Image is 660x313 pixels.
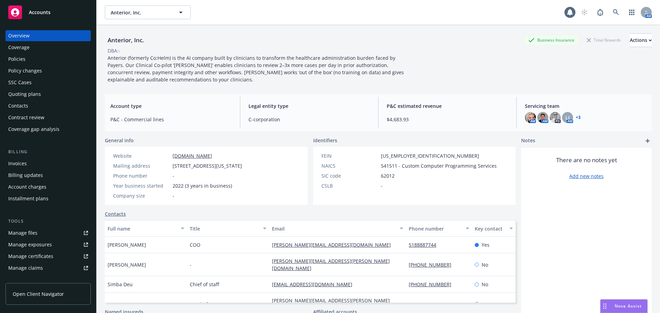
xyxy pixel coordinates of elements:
a: Add new notes [569,172,604,180]
a: [PERSON_NAME][EMAIL_ADDRESS][PERSON_NAME][DOMAIN_NAME] [272,297,390,311]
a: Search [609,5,623,19]
button: Actions [630,33,652,47]
div: Account charges [8,181,46,192]
span: Simba Deu [108,281,133,288]
div: Contract review [8,112,44,123]
a: [EMAIL_ADDRESS][DOMAIN_NAME] [272,281,358,288]
button: Phone number [406,220,472,237]
button: Key contact [472,220,516,237]
a: Installment plans [5,193,91,204]
div: Phone number [409,225,461,232]
span: Account type [110,102,232,110]
img: photo [537,112,548,123]
div: SSC Cases [8,77,32,88]
div: Website [113,152,170,159]
span: Chief of staff [190,281,219,288]
div: Total Rewards [583,36,624,44]
a: Coverage [5,42,91,53]
a: Account charges [5,181,91,192]
div: Policies [8,54,25,65]
a: Contacts [105,210,126,217]
span: There are no notes yet [556,156,617,164]
span: Identifiers [313,137,337,144]
a: Billing updates [5,170,91,181]
a: Manage exposures [5,239,91,250]
a: Policies [5,54,91,65]
span: - [173,172,174,179]
div: Tools [5,218,91,225]
span: [STREET_ADDRESS][US_STATE] [173,162,242,169]
span: 62012 [381,172,395,179]
a: add [643,137,652,145]
div: Company size [113,192,170,199]
div: Key contact [475,225,505,232]
a: Manage BORs [5,274,91,285]
div: Invoices [8,158,27,169]
a: Invoices [5,158,91,169]
span: Open Client Navigator [13,290,64,298]
a: Switch app [625,5,639,19]
span: 541511 - Custom Computer Programming Services [381,162,497,169]
div: SIC code [321,172,378,179]
div: Overview [8,30,30,41]
a: Quoting plans [5,89,91,100]
div: Year business started [113,182,170,189]
a: Contract review [5,112,91,123]
span: Yes [482,241,489,248]
a: SSC Cases [5,77,91,88]
span: LI [565,114,570,121]
div: Mailing address [113,162,170,169]
div: NAICS [321,162,378,169]
div: Billing updates [8,170,43,181]
span: - [190,261,191,268]
div: Phone number [113,172,170,179]
span: P&C - Commercial lines [110,116,232,123]
div: Business Insurance [525,36,578,44]
div: Email [272,225,396,232]
div: Title [190,225,259,232]
button: Title [187,220,269,237]
span: Anterior, Inc. [111,9,170,16]
div: Full name [108,225,177,232]
span: C-corporation [249,116,370,123]
span: Servicing team [525,102,646,110]
a: [PERSON_NAME][EMAIL_ADDRESS][PERSON_NAME][DOMAIN_NAME] [272,258,390,271]
a: Manage files [5,227,91,238]
span: General info [105,137,134,144]
div: Manage BORs [8,274,41,285]
div: CSLB [321,182,378,189]
div: Contacts [8,100,28,111]
div: DBA: - [108,47,120,54]
span: 2022 (3 years in business) [173,182,232,189]
a: Policy changes [5,65,91,76]
div: Coverage [8,42,30,53]
div: Manage files [8,227,37,238]
div: Actions [630,34,652,47]
span: No [482,281,488,288]
a: 2155272193 [409,301,442,308]
a: [PHONE_NUMBER] [409,281,457,288]
a: Coverage gap analysis [5,124,91,135]
a: Start snowing [577,5,591,19]
a: Manage claims [5,262,91,273]
a: [PERSON_NAME][EMAIL_ADDRESS][DOMAIN_NAME] [272,242,396,248]
div: Installment plans [8,193,48,204]
span: [PERSON_NAME] [108,261,146,268]
span: Notes [521,137,535,145]
span: COO [190,241,200,248]
div: Policy changes [8,65,42,76]
div: Manage exposures [8,239,52,250]
a: Overview [5,30,91,41]
span: P&C estimated revenue [387,102,508,110]
span: [US_EMPLOYER_IDENTIFICATION_NUMBER] [381,152,479,159]
span: Accounts [29,10,51,15]
span: - [173,192,174,199]
img: photo [525,112,536,123]
div: Drag to move [601,300,609,313]
div: Manage claims [8,262,43,273]
div: FEIN [321,152,378,159]
a: [PHONE_NUMBER] [409,261,457,268]
div: Billing [5,148,91,155]
span: $4,683.93 [387,116,508,123]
